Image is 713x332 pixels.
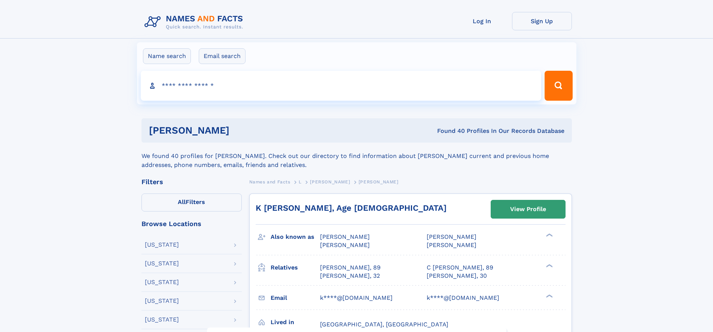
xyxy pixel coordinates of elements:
[271,316,320,329] h3: Lived in
[145,242,179,248] div: [US_STATE]
[427,272,487,280] a: [PERSON_NAME], 30
[143,48,191,64] label: Name search
[427,233,476,240] span: [PERSON_NAME]
[141,220,242,227] div: Browse Locations
[141,71,542,101] input: search input
[199,48,246,64] label: Email search
[271,292,320,304] h3: Email
[510,201,546,218] div: View Profile
[544,233,553,238] div: ❯
[333,127,564,135] div: Found 40 Profiles In Our Records Database
[145,298,179,304] div: [US_STATE]
[145,317,179,323] div: [US_STATE]
[310,177,350,186] a: [PERSON_NAME]
[544,293,553,298] div: ❯
[141,194,242,211] label: Filters
[299,177,302,186] a: L
[271,231,320,243] h3: Also known as
[427,264,493,272] a: C [PERSON_NAME], 89
[249,177,290,186] a: Names and Facts
[359,179,399,185] span: [PERSON_NAME]
[145,279,179,285] div: [US_STATE]
[545,71,572,101] button: Search Button
[256,203,447,213] a: K [PERSON_NAME], Age [DEMOGRAPHIC_DATA]
[320,321,448,328] span: [GEOGRAPHIC_DATA], [GEOGRAPHIC_DATA]
[271,261,320,274] h3: Relatives
[178,198,186,205] span: All
[141,143,572,170] div: We found 40 profiles for [PERSON_NAME]. Check out our directory to find information about [PERSON...
[320,241,370,249] span: [PERSON_NAME]
[310,179,350,185] span: [PERSON_NAME]
[452,12,512,30] a: Log In
[145,261,179,266] div: [US_STATE]
[427,241,476,249] span: [PERSON_NAME]
[320,264,381,272] a: [PERSON_NAME], 89
[299,179,302,185] span: L
[141,12,249,32] img: Logo Names and Facts
[491,200,565,218] a: View Profile
[141,179,242,185] div: Filters
[544,263,553,268] div: ❯
[512,12,572,30] a: Sign Up
[320,272,380,280] a: [PERSON_NAME], 32
[149,126,333,135] h1: [PERSON_NAME]
[320,233,370,240] span: [PERSON_NAME]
